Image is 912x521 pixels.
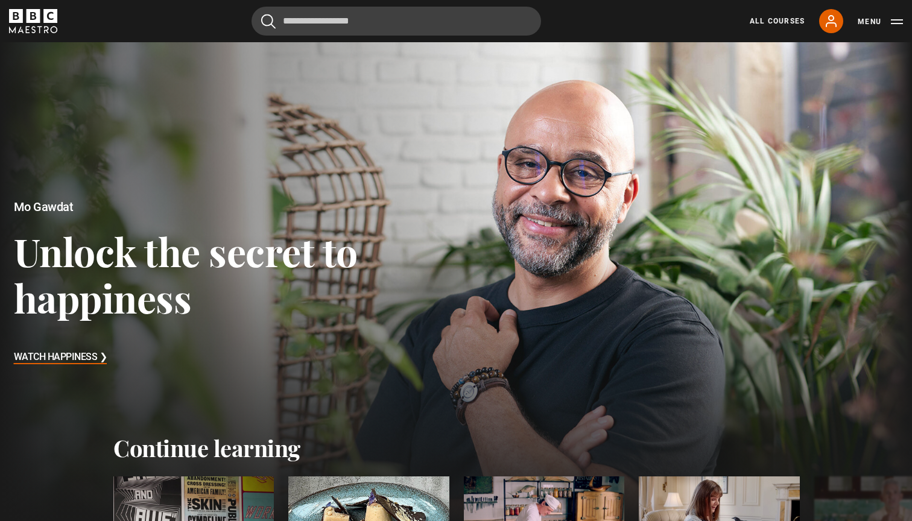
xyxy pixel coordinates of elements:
[113,434,799,462] h2: Continue learning
[14,200,365,214] h2: Mo Gawdat
[14,349,107,367] h3: Watch Happiness ❯
[14,228,365,321] h3: Unlock the secret to happiness
[9,9,57,33] svg: BBC Maestro
[261,14,276,29] button: Submit the search query
[750,16,805,27] a: All Courses
[858,16,903,28] button: Toggle navigation
[252,7,541,36] input: Search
